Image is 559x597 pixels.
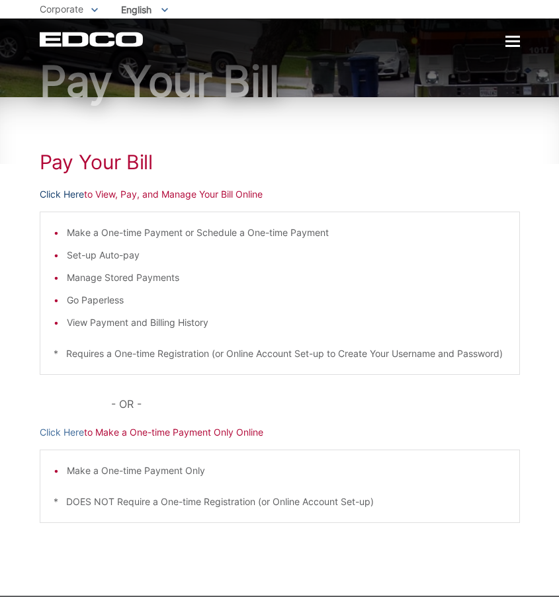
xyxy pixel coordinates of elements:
[40,425,520,440] p: to Make a One-time Payment Only Online
[40,32,145,47] a: EDCD logo. Return to the homepage.
[54,346,506,361] p: * Requires a One-time Registration (or Online Account Set-up to Create Your Username and Password)
[40,150,520,174] h1: Pay Your Bill
[67,315,506,330] li: View Payment and Billing History
[67,463,506,478] li: Make a One-time Payment Only
[111,395,519,413] p: - OR -
[67,248,506,262] li: Set-up Auto-pay
[67,225,506,240] li: Make a One-time Payment or Schedule a One-time Payment
[40,3,83,15] span: Corporate
[40,425,84,440] a: Click Here
[67,293,506,307] li: Go Paperless
[40,187,520,202] p: to View, Pay, and Manage Your Bill Online
[40,60,520,102] h1: Pay Your Bill
[40,187,84,202] a: Click Here
[54,495,506,509] p: * DOES NOT Require a One-time Registration (or Online Account Set-up)
[67,270,506,285] li: Manage Stored Payments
